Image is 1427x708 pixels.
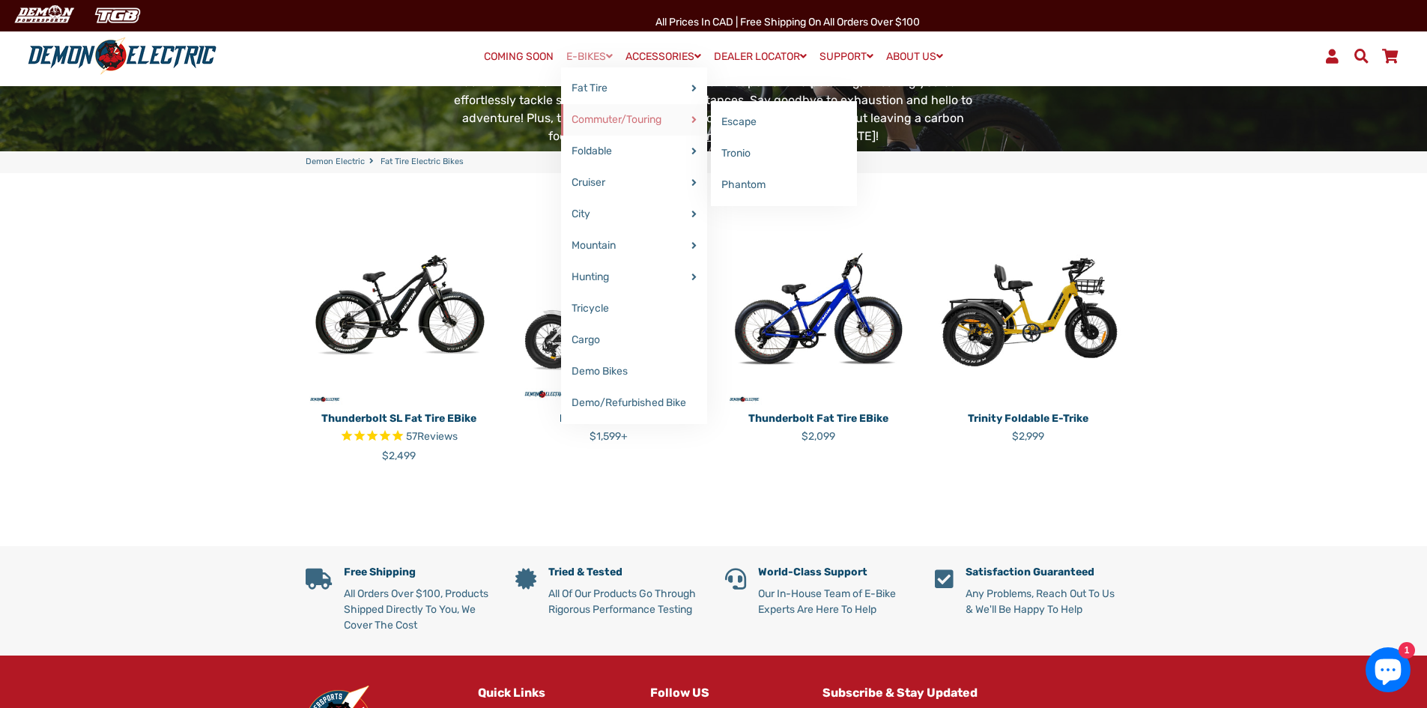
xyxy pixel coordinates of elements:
span: $2,999 [1012,430,1044,443]
a: Pilot Folding eBike $1,599+ [515,405,703,444]
img: Demon Electric [7,3,79,28]
h4: Quick Links [478,686,628,700]
a: ABOUT US [881,46,948,67]
p: Trinity Foldable E-Trike [935,411,1122,426]
img: TGB Canada [87,3,148,28]
a: Tronio [711,138,857,169]
img: Pilot Folding eBike - Demon Electric [515,218,703,405]
inbox-online-store-chat: Shopify online store chat [1361,647,1415,696]
a: Trinity Foldable E-Trike $2,999 [935,405,1122,444]
p: Any Problems, Reach Out To Us & We'll Be Happy To Help [966,586,1122,617]
img: Trinity Foldable E-Trike [935,218,1122,405]
img: Thunderbolt Fat Tire eBike - Demon Electric [725,218,912,405]
a: Commuter/Touring [561,104,707,136]
span: $2,099 [802,430,835,443]
p: All Of Our Products Go Through Rigorous Performance Testing [548,586,703,617]
p: Thunderbolt Fat Tire eBike [725,411,912,426]
a: Thunderbolt SL Fat Tire eBike Rated 4.9 out of 5 stars 57 reviews $2,499 [306,405,493,464]
a: COMING SOON [479,46,559,67]
span: 57 reviews [406,430,458,443]
a: Demon Electric [306,156,365,169]
a: SUPPORT [814,46,879,67]
a: Cargo [561,324,707,356]
a: Fat Tire [561,73,707,104]
span: Reviews [417,430,458,443]
h4: Follow US [650,686,800,700]
h5: Free Shipping [344,566,493,579]
a: Phantom [711,169,857,201]
a: Demo/Refurbished Bike [561,387,707,419]
a: Demo Bikes [561,356,707,387]
p: Pilot Folding eBike [515,411,703,426]
p: Our In-House Team of E-Bike Experts Are Here To Help [758,586,912,617]
span: All Prices in CAD | Free shipping on all orders over $100 [655,16,920,28]
a: Foldable [561,136,707,167]
span: Rated 4.9 out of 5 stars 57 reviews [306,429,493,446]
a: Hunting [561,261,707,293]
a: ACCESSORIES [620,46,706,67]
img: Thunderbolt SL Fat Tire eBike - Demon Electric [306,218,493,405]
h5: Satisfaction Guaranteed [966,566,1122,579]
a: E-BIKES [561,46,618,67]
span: $2,499 [382,450,416,462]
h4: Subscribe & Stay Updated [822,686,1122,700]
a: City [561,199,707,230]
h5: Tried & Tested [548,566,703,579]
p: Thunderbolt SL Fat Tire eBike [306,411,493,426]
a: DEALER LOCATOR [709,46,812,67]
p: All Orders Over $100, Products Shipped Directly To You, We Cover The Cost [344,586,493,633]
a: Thunderbolt Fat Tire eBike $2,099 [725,405,912,444]
p: Our fat tire electric bikes offer the perfect blend of power and pedaling, ensuring you can effor... [445,73,982,145]
h5: World-Class Support [758,566,912,579]
span: $1,599+ [590,430,628,443]
span: Fat Tire Electric Bikes [381,156,464,169]
a: Mountain [561,230,707,261]
a: Escape [711,106,857,138]
a: Cruiser [561,167,707,199]
a: Tricycle [561,293,707,324]
img: Demon Electric logo [22,37,222,76]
